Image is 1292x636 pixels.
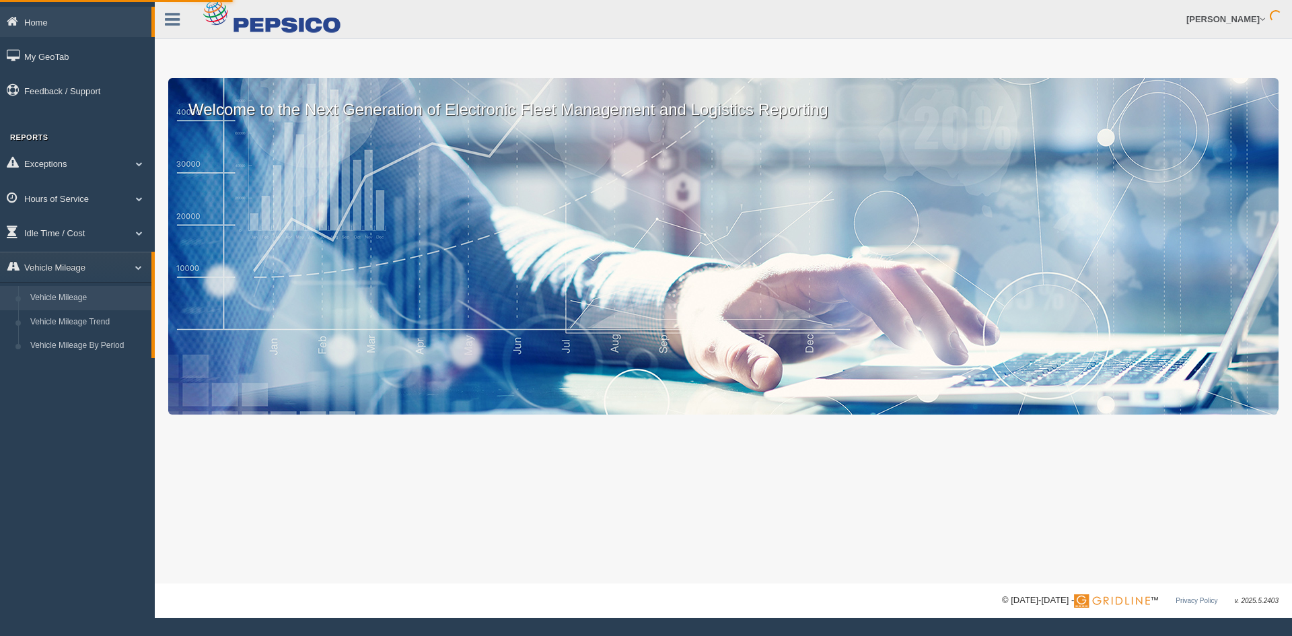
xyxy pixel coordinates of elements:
span: v. 2025.5.2403 [1235,597,1279,604]
p: Welcome to the Next Generation of Electronic Fleet Management and Logistics Reporting [168,78,1279,121]
a: Vehicle Mileage [24,286,151,310]
a: Vehicle Mileage By Period [24,334,151,358]
img: Gridline [1074,594,1150,608]
a: Vehicle Mileage Trend [24,310,151,334]
a: Privacy Policy [1176,597,1217,604]
div: © [DATE]-[DATE] - ™ [1002,594,1279,608]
